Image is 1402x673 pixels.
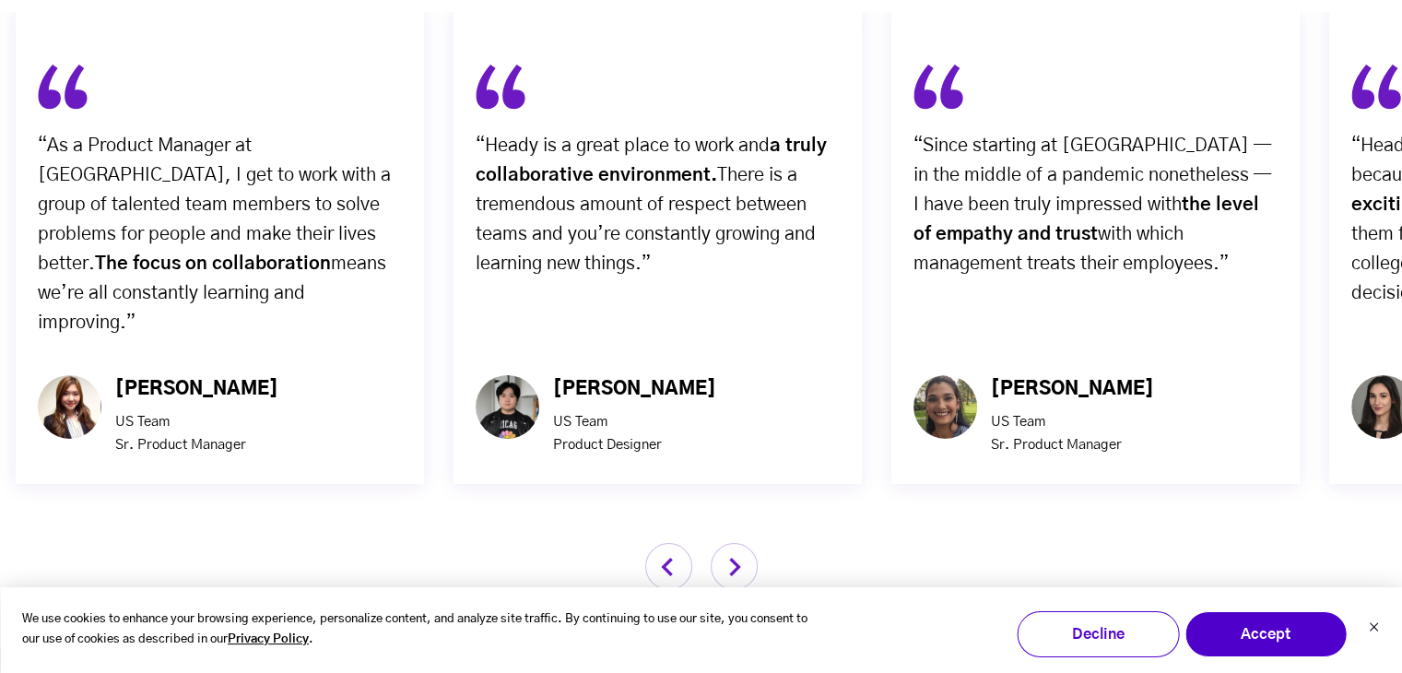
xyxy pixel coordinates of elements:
span: “Heady is a great place to work and [476,136,770,155]
p: US Team Product Designer [553,410,716,456]
img: Screen Shot 2022-12-29 at 9.52.06 AM [913,375,977,439]
div: [PERSON_NAME] [115,375,278,403]
div: [PERSON_NAME] [991,375,1154,403]
img: Screen Shot 2022-12-29 at 9.33.05 AM [476,375,539,439]
button: Decline [1017,611,1179,657]
img: fill [1351,64,1401,110]
img: fill [38,64,88,110]
span: means we’re all constantly learning and improving.” [38,254,386,332]
p: US Team Sr. Product Manager [115,410,278,456]
img: Screen Shot 2022-12-29 at 9.50.08 AM [38,375,101,439]
span: The focus on collaboration [95,254,331,273]
p: US Team Sr. Product Manager [991,410,1154,456]
img: fill [913,64,963,110]
span: “Since starting at [GEOGRAPHIC_DATA] — in the middle of a pandemic nonetheless — I have been trul... [913,136,1271,214]
p: We use cookies to enhance your browsing experience, personalize content, and analyze site traffic... [22,609,819,652]
img: fill [476,64,525,110]
span: “As a Product Manager at [GEOGRAPHIC_DATA], I get to work with a group of talented team members t... [38,136,391,273]
button: Dismiss cookie banner [1368,620,1379,639]
img: leftArrow [645,543,692,590]
a: Privacy Policy [228,630,309,651]
img: rightArrow [711,543,758,590]
button: Accept [1184,611,1347,657]
div: [PERSON_NAME] [553,375,716,403]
